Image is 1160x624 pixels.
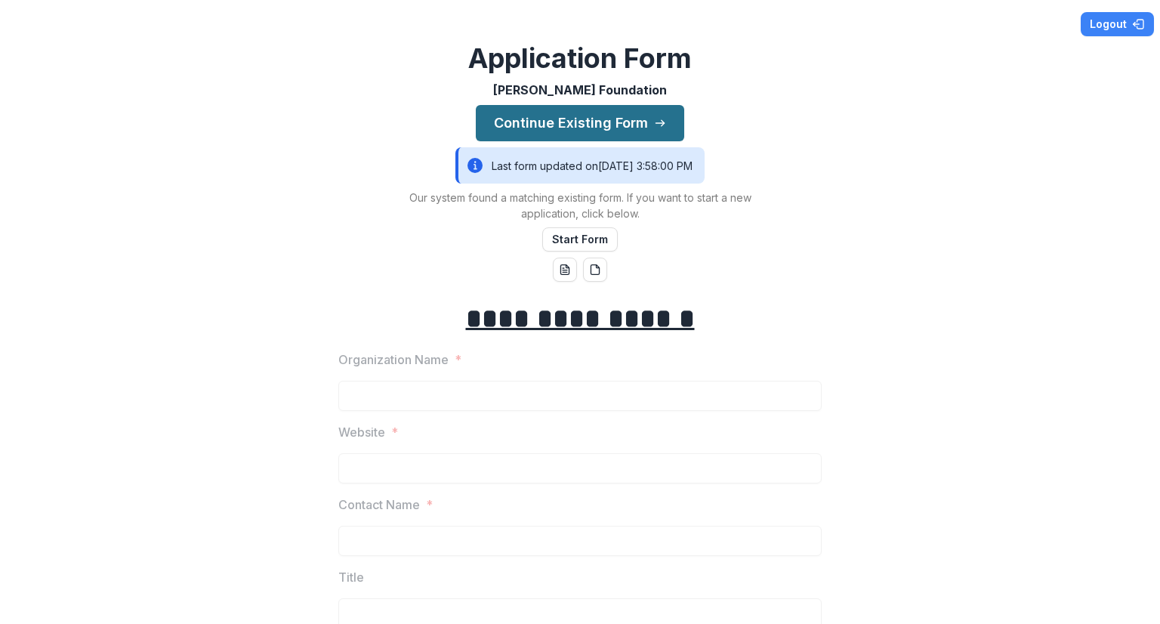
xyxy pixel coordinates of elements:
[553,258,577,282] button: word-download
[391,190,769,221] p: Our system found a matching existing form. If you want to start a new application, click below.
[338,568,364,586] p: Title
[338,423,385,441] p: Website
[338,496,420,514] p: Contact Name
[468,42,692,75] h2: Application Form
[455,147,705,184] div: Last form updated on [DATE] 3:58:00 PM
[1081,12,1154,36] button: Logout
[542,227,618,252] button: Start Form
[338,351,449,369] p: Organization Name
[476,105,684,141] button: Continue Existing Form
[583,258,607,282] button: pdf-download
[493,81,667,99] p: [PERSON_NAME] Foundation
